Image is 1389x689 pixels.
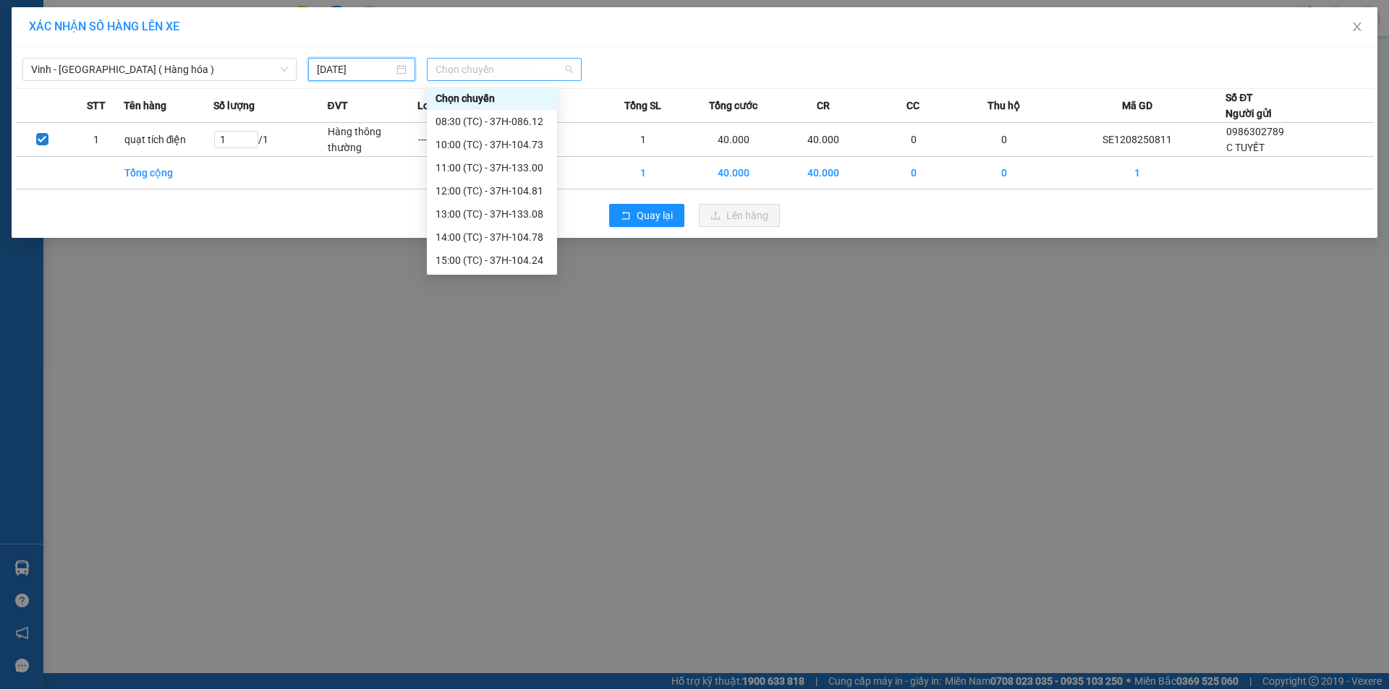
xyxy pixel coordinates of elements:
[213,98,255,114] span: Số lượng
[624,98,661,114] span: Tổng SL
[436,183,548,199] div: 12:00 (TC) - 37H-104.81
[317,61,394,77] input: 12/08/2025
[1226,126,1284,137] span: 0986302789
[436,229,548,245] div: 14:00 (TC) - 37H-104.78
[29,20,179,33] span: XÁC NHẬN SỐ HÀNG LÊN XE
[1226,90,1272,121] div: Số ĐT Người gửi
[417,98,463,114] span: Loại hàng
[906,98,919,114] span: CC
[598,157,688,189] td: 1
[436,206,548,222] div: 13:00 (TC) - 37H-133.08
[1226,142,1265,153] span: C TUYẾT
[417,123,508,157] td: ---
[23,61,130,111] span: [GEOGRAPHIC_DATA], [GEOGRAPHIC_DATA] ↔ [GEOGRAPHIC_DATA]
[637,207,673,223] span: Quay lại
[436,90,548,106] div: Chọn chuyến
[246,140,255,148] span: down
[436,160,548,176] div: 11:00 (TC) - 37H-133.00
[124,123,214,157] td: quạt tích điện
[69,123,124,157] td: 1
[1049,157,1226,189] td: 1
[436,59,573,80] span: Chọn chuyến
[598,123,688,157] td: 1
[31,59,288,80] span: Vinh - Hà Nội ( Hàng hóa )
[817,98,830,114] span: CR
[213,123,327,157] td: / 1
[1337,7,1377,48] button: Close
[427,87,557,110] div: Chọn chuyến
[869,123,959,157] td: 0
[25,12,129,59] strong: CHUYỂN PHÁT NHANH AN PHÚ QUÝ
[436,137,548,153] div: 10:00 (TC) - 37H-104.73
[987,98,1020,114] span: Thu hộ
[124,157,214,189] td: Tổng cộng
[436,252,548,268] div: 15:00 (TC) - 37H-104.24
[699,204,780,227] button: uploadLên hàng
[869,157,959,189] td: 0
[327,123,417,157] td: Hàng thông thường
[609,204,684,227] button: rollbackQuay lại
[1122,98,1152,114] span: Mã GD
[778,123,869,157] td: 40.000
[688,157,778,189] td: 40.000
[688,123,778,157] td: 40.000
[1049,123,1226,157] td: SE1208250811
[1351,21,1363,33] span: close
[959,123,1049,157] td: 0
[242,140,258,147] span: Decrease Value
[621,210,631,222] span: rollback
[959,157,1049,189] td: 0
[709,98,757,114] span: Tổng cước
[436,114,548,129] div: 08:30 (TC) - 37H-086.12
[246,132,255,141] span: up
[778,157,869,189] td: 40.000
[7,78,21,150] img: logo
[327,98,347,114] span: ĐVT
[124,98,166,114] span: Tên hàng
[242,132,258,140] span: Increase Value
[87,98,106,114] span: STT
